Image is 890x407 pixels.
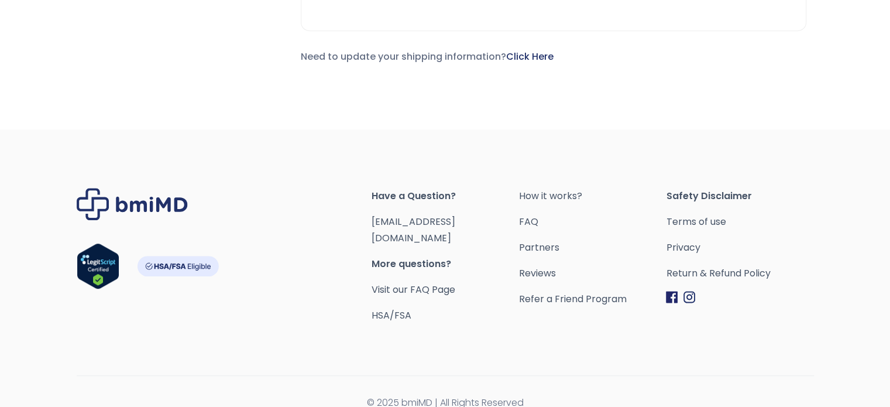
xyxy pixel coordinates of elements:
[518,265,666,282] a: Reviews
[77,188,188,220] img: Brand Logo
[518,291,666,307] a: Refer a Friend Program
[683,291,695,303] img: Instagram
[77,243,119,289] img: Verify Approval for www.bmimd.com
[666,265,813,282] a: Return & Refund Policy
[372,215,455,245] a: [EMAIL_ADDRESS][DOMAIN_NAME]
[506,50,554,63] a: Click Here
[666,240,813,256] a: Privacy
[372,256,519,272] span: More questions?
[372,188,519,204] span: Have a Question?
[518,188,666,204] a: How it works?
[666,214,813,230] a: Terms of use
[137,256,219,276] img: HSA-FSA
[77,243,119,295] a: Verify LegitScript Approval for www.bmimd.com
[372,309,411,322] a: HSA/FSA
[301,50,554,63] span: Need to update your shipping information?
[666,291,678,303] img: Facebook
[372,283,455,296] a: Visit our FAQ Page
[518,240,666,256] a: Partners
[666,188,813,204] span: Safety Disclaimer
[518,214,666,230] a: FAQ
